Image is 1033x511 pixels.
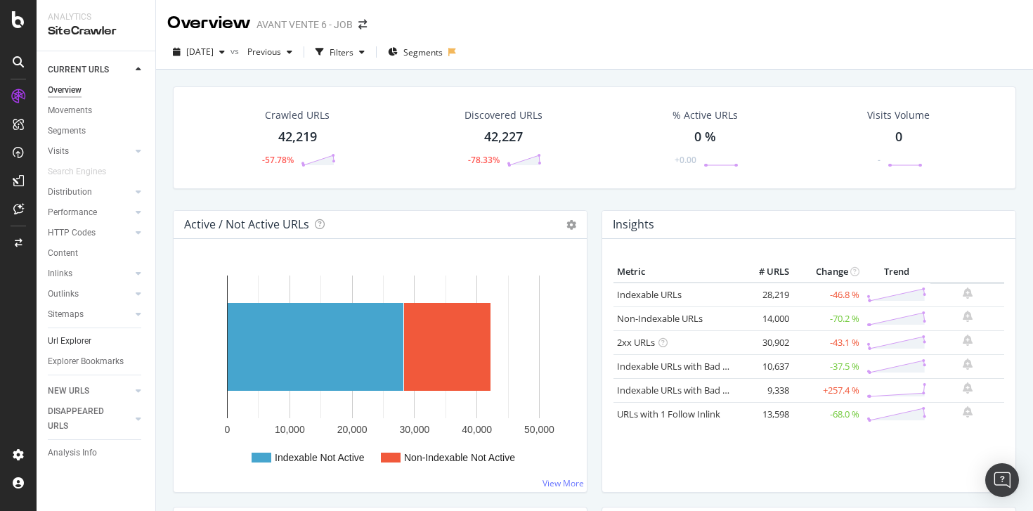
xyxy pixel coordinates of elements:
td: 13,598 [736,402,793,426]
div: - [878,154,881,166]
div: Url Explorer [48,334,91,349]
div: 0 % [694,128,716,146]
div: bell-plus [963,335,973,346]
div: Inlinks [48,266,72,281]
a: Analysis Info [48,446,145,460]
a: Movements [48,103,145,118]
a: DISAPPEARED URLS [48,404,131,434]
a: URLs with 1 Follow Inlink [617,408,720,420]
div: Sitemaps [48,307,84,322]
div: -57.78% [262,154,294,166]
button: Segments [382,41,448,63]
th: Change [793,261,863,283]
div: Crawled URLs [265,108,330,122]
div: Filters [330,46,353,58]
div: Analytics [48,11,144,23]
div: Content [48,246,78,261]
a: Outlinks [48,287,131,302]
td: -37.5 % [793,354,863,378]
a: Performance [48,205,131,220]
div: arrow-right-arrow-left [358,20,367,30]
div: Movements [48,103,92,118]
text: 10,000 [275,424,305,435]
div: HTTP Codes [48,226,96,240]
div: AVANT VENTE 6 - JOB [256,18,353,32]
span: Segments [403,46,443,58]
th: Trend [863,261,930,283]
td: 28,219 [736,283,793,307]
div: bell-plus [963,382,973,394]
a: Indexable URLs with Bad H1 [617,360,734,373]
h4: Active / Not Active URLs [184,215,309,234]
a: Content [48,246,145,261]
a: Overview [48,83,145,98]
td: +257.4 % [793,378,863,402]
a: Segments [48,124,145,138]
a: Indexable URLs [617,288,682,301]
div: +0.00 [675,154,696,166]
div: bell-plus [963,358,973,370]
td: 10,637 [736,354,793,378]
div: Visits [48,144,69,159]
div: 42,219 [278,128,317,146]
td: -70.2 % [793,306,863,330]
div: Overview [167,11,251,35]
a: Explorer Bookmarks [48,354,145,369]
h4: Insights [613,215,654,234]
text: 30,000 [399,424,429,435]
a: View More [543,477,584,489]
button: Previous [242,41,298,63]
a: Search Engines [48,164,120,179]
a: Url Explorer [48,334,145,349]
a: NEW URLS [48,384,131,399]
text: 40,000 [462,424,492,435]
div: % Active URLs [673,108,738,122]
th: Metric [613,261,736,283]
text: 50,000 [524,424,554,435]
div: Visits Volume [867,108,930,122]
text: Indexable Not Active [275,452,365,463]
div: CURRENT URLS [48,63,109,77]
div: Overview [48,83,82,98]
text: 20,000 [337,424,368,435]
button: Filters [310,41,370,63]
td: 14,000 [736,306,793,330]
span: 2025 Sep. 9th [186,46,214,58]
a: Sitemaps [48,307,131,322]
div: SiteCrawler [48,23,144,39]
div: Search Engines [48,164,106,179]
div: DISAPPEARED URLS [48,404,119,434]
span: Previous [242,46,281,58]
a: Non-Indexable URLs [617,312,703,325]
a: Visits [48,144,131,159]
a: HTTP Codes [48,226,131,240]
button: [DATE] [167,41,230,63]
div: Open Intercom Messenger [985,463,1019,497]
div: NEW URLS [48,384,89,399]
span: vs [230,45,242,57]
div: -78.33% [468,154,500,166]
text: 0 [225,424,230,435]
div: Outlinks [48,287,79,302]
div: bell-plus [963,311,973,322]
div: 0 [895,128,902,146]
td: 30,902 [736,330,793,354]
div: 42,227 [484,128,523,146]
td: -43.1 % [793,330,863,354]
a: CURRENT URLS [48,63,131,77]
td: -46.8 % [793,283,863,307]
div: Segments [48,124,86,138]
a: Indexable URLs with Bad Description [617,384,770,396]
div: Analysis Info [48,446,97,460]
td: 9,338 [736,378,793,402]
th: # URLS [736,261,793,283]
i: Options [566,220,576,230]
a: Inlinks [48,266,131,281]
div: bell-plus [963,287,973,299]
a: 2xx URLs [617,336,655,349]
svg: A chart. [185,261,576,481]
div: Performance [48,205,97,220]
div: Explorer Bookmarks [48,354,124,369]
a: Distribution [48,185,131,200]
